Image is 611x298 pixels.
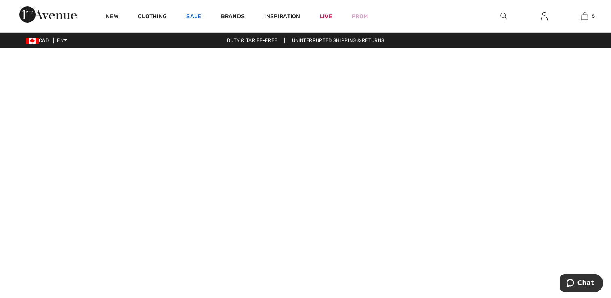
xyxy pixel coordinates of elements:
[26,38,52,43] span: CAD
[581,11,588,21] img: My Bag
[320,12,332,21] a: Live
[57,38,67,43] span: EN
[186,13,201,21] a: Sale
[541,11,548,21] img: My Info
[106,13,118,21] a: New
[264,13,300,21] span: Inspiration
[221,13,245,21] a: Brands
[138,13,167,21] a: Clothing
[352,12,368,21] a: Prom
[26,38,39,44] img: Canadian Dollar
[19,6,77,23] img: 1ère Avenue
[500,11,507,21] img: search the website
[560,274,603,294] iframe: Opens a widget where you can chat to one of our agents
[592,13,595,20] span: 5
[565,11,604,21] a: 5
[534,11,554,21] a: Sign In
